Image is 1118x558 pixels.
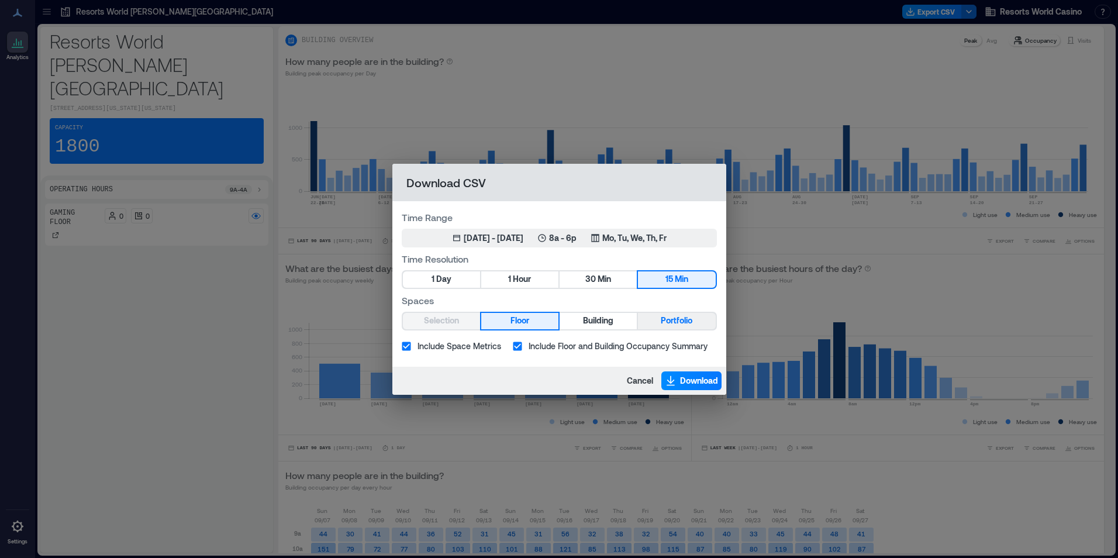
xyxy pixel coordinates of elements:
[464,232,523,244] div: [DATE] - [DATE]
[417,340,501,352] span: Include Space Metrics
[661,314,692,328] span: Portfolio
[481,271,558,288] button: 1 Hour
[402,229,717,247] button: [DATE] - [DATE]8a - 6pMo, Tu, We, Th, Fr
[627,375,653,387] span: Cancel
[598,272,611,287] span: Min
[661,371,722,390] button: Download
[436,272,451,287] span: Day
[638,313,715,329] button: Portfolio
[602,232,667,244] p: Mo, Tu, We, Th, Fr
[675,272,688,287] span: Min
[529,340,708,352] span: Include Floor and Building Occupancy Summary
[560,313,637,329] button: Building
[549,232,577,244] p: 8a - 6p
[585,272,596,287] span: 30
[560,271,637,288] button: 30 Min
[680,375,718,387] span: Download
[513,272,531,287] span: Hour
[481,313,558,329] button: Floor
[403,271,480,288] button: 1 Day
[392,164,726,201] h2: Download CSV
[583,314,613,328] span: Building
[638,271,715,288] button: 15 Min
[402,294,717,307] label: Spaces
[665,272,673,287] span: 15
[623,371,657,390] button: Cancel
[510,314,529,328] span: Floor
[402,211,717,224] label: Time Range
[402,252,717,266] label: Time Resolution
[432,272,434,287] span: 1
[508,272,511,287] span: 1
